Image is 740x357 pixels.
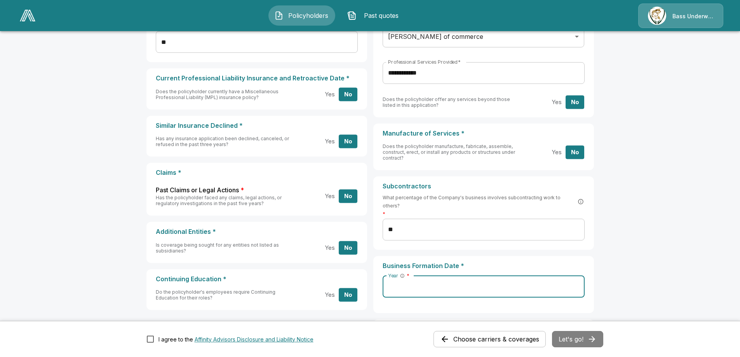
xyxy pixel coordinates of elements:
[383,26,584,47] div: [PERSON_NAME] of commerce
[339,288,357,302] button: No
[156,228,358,235] p: Additional Entities *
[158,335,313,343] div: I agree to the
[156,242,279,254] span: Is coverage being sought for any entities not listed as subsidiaries?
[383,262,585,270] p: Business Formation Date *
[566,145,584,159] button: No
[268,5,335,26] button: Policyholders IconPolicyholders
[388,272,405,279] span: Year
[341,5,408,26] button: Past quotes IconPast quotes
[577,198,585,205] button: Subcontracting refers to hiring external companies or individuals to perform work on behalf of yo...
[339,135,357,148] button: No
[383,183,585,190] p: Subcontractors
[388,59,461,65] label: Professional Services Provided
[434,331,546,347] button: Choose carriers & coverages
[339,189,357,203] button: No
[320,135,339,148] button: Yes
[320,87,339,101] button: Yes
[339,87,357,101] button: No
[320,288,339,302] button: Yes
[383,193,585,210] span: What percentage of the Company's business involves subcontracting work to others?
[347,11,357,20] img: Past quotes Icon
[383,130,585,137] p: Manufacture of Services *
[20,10,35,21] img: AA Logo
[156,195,282,206] span: Has the policyholder faced any claims, legal actions, or regulatory investigations in the past fi...
[274,11,284,20] img: Policyholders Icon
[360,11,402,20] span: Past quotes
[287,11,329,20] span: Policyholders
[156,136,289,147] span: Has any insurance application been declined, canceled, or refused in the past three years?
[383,143,515,161] span: Does the policyholder manufacture, fabricate, assemble, construct, erect, or install any products...
[566,95,584,109] button: No
[399,273,405,279] button: Enter the year your business was officially formed or incorporated. This is important for underwr...
[156,89,279,100] span: Does the policyholder currently have a Miscellaneous Professional Liability (MPL) insurance policy?
[156,289,275,301] span: Do the policyholder's employees require Continuing Education for their roles?
[547,95,566,109] button: Yes
[156,186,239,195] span: Past Claims or Legal Actions
[320,189,339,203] button: Yes
[339,241,357,254] button: No
[156,75,358,82] p: Current Professional Liability Insurance and Retroactive Date *
[156,275,358,283] p: Continuing Education *
[320,241,339,254] button: Yes
[156,122,358,129] p: Similar Insurance Declined *
[383,96,510,108] span: Does the policyholder offer any services beyond those listed in this application?
[547,145,566,159] button: Yes
[195,335,313,343] button: I agree to the
[156,169,358,176] p: Claims *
